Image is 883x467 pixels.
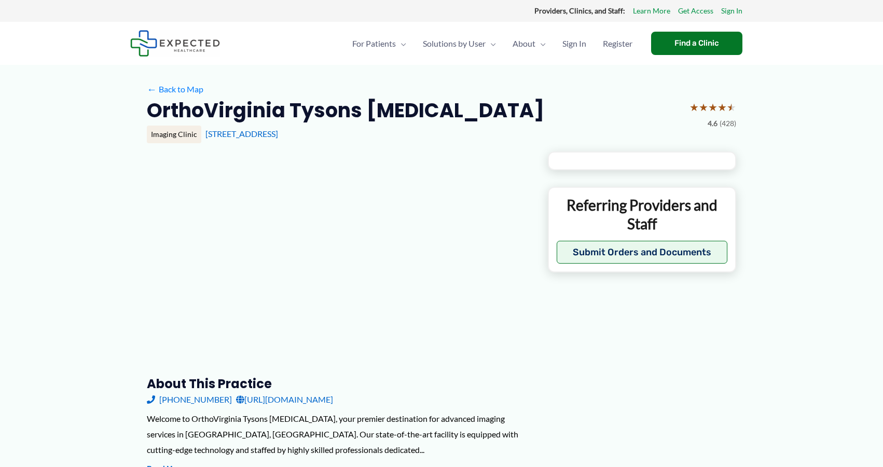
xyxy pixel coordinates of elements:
[147,411,531,457] div: Welcome to OrthoVirginia Tysons [MEDICAL_DATA], your premier destination for advanced imaging ser...
[147,81,203,97] a: ←Back to Map
[147,126,201,143] div: Imaging Clinic
[236,392,333,407] a: [URL][DOMAIN_NAME]
[352,25,396,62] span: For Patients
[396,25,406,62] span: Menu Toggle
[147,98,544,123] h2: OrthoVirginia Tysons [MEDICAL_DATA]
[557,241,727,264] button: Submit Orders and Documents
[147,84,157,94] span: ←
[721,4,742,18] a: Sign In
[720,117,736,130] span: (428)
[562,25,586,62] span: Sign In
[603,25,632,62] span: Register
[699,98,708,117] span: ★
[633,4,670,18] a: Learn More
[689,98,699,117] span: ★
[678,4,713,18] a: Get Access
[205,129,278,139] a: [STREET_ADDRESS]
[130,30,220,57] img: Expected Healthcare Logo - side, dark font, small
[147,376,531,392] h3: About this practice
[513,25,535,62] span: About
[535,25,546,62] span: Menu Toggle
[147,392,232,407] a: [PHONE_NUMBER]
[727,98,736,117] span: ★
[504,25,554,62] a: AboutMenu Toggle
[486,25,496,62] span: Menu Toggle
[718,98,727,117] span: ★
[534,6,625,15] strong: Providers, Clinics, and Staff:
[344,25,415,62] a: For PatientsMenu Toggle
[708,98,718,117] span: ★
[595,25,641,62] a: Register
[651,32,742,55] a: Find a Clinic
[708,117,718,130] span: 4.6
[415,25,504,62] a: Solutions by UserMenu Toggle
[554,25,595,62] a: Sign In
[344,25,641,62] nav: Primary Site Navigation
[557,196,727,233] p: Referring Providers and Staff
[423,25,486,62] span: Solutions by User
